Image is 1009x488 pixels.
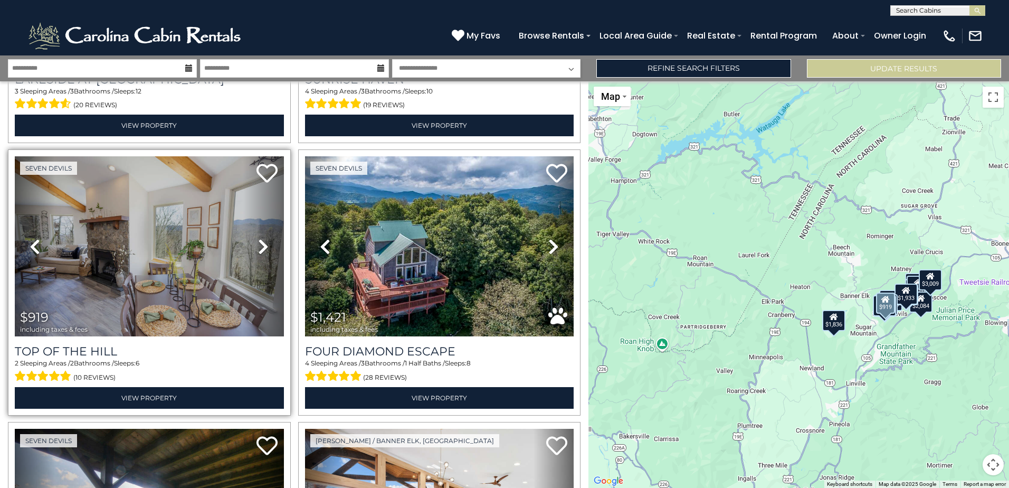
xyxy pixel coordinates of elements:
[361,359,365,367] span: 3
[869,26,931,45] a: Owner Login
[467,29,500,42] span: My Favs
[467,359,471,367] span: 8
[452,29,503,43] a: My Favs
[305,87,574,112] div: Sleeping Areas / Bathrooms / Sleeps:
[305,156,574,336] img: thumbnail_163265935.jpeg
[894,284,918,305] div: $1,933
[906,276,929,297] div: $1,616
[310,434,499,447] a: [PERSON_NAME] / Banner Elk, [GEOGRAPHIC_DATA]
[363,371,407,384] span: (28 reviews)
[15,359,284,384] div: Sleeping Areas / Bathrooms / Sleeps:
[20,309,49,325] span: $919
[20,326,88,333] span: including taxes & fees
[73,371,116,384] span: (10 reviews)
[20,434,77,447] a: Seven Devils
[879,290,902,311] div: $1,480
[15,87,284,112] div: Sleeping Areas / Bathrooms / Sleeps:
[305,359,574,384] div: Sleeping Areas / Bathrooms / Sleeps:
[15,115,284,136] a: View Property
[909,292,932,313] div: $2,084
[591,474,626,488] a: Open this area in Google Maps (opens a new window)
[874,294,897,315] div: $1,686
[822,310,845,331] div: $1,836
[905,273,928,294] div: $2,173
[305,344,574,359] a: Four Diamond Escape
[305,387,574,409] a: View Property
[983,87,1004,108] button: Toggle fullscreen view
[827,481,872,488] button: Keyboard shortcuts
[591,474,626,488] img: Google
[363,98,405,112] span: (19 reviews)
[894,284,918,305] div: $1,700
[546,163,567,185] a: Add to favorites
[70,87,74,95] span: 3
[682,26,740,45] a: Real Estate
[15,344,284,359] a: Top Of The Hill
[983,454,1004,475] button: Map camera controls
[594,87,631,106] button: Change map style
[310,309,346,325] span: $1,421
[136,87,141,95] span: 12
[546,435,567,458] a: Add to favorites
[256,163,278,185] a: Add to favorites
[596,59,791,78] a: Refine Search Filters
[20,162,77,175] a: Seven Devils
[310,162,367,175] a: Seven Devils
[310,326,378,333] span: including taxes & fees
[256,435,278,458] a: Add to favorites
[513,26,589,45] a: Browse Rentals
[943,481,957,487] a: Terms (opens in new tab)
[807,59,1001,78] button: Update Results
[305,115,574,136] a: View Property
[26,20,245,52] img: White-1-2.png
[426,87,433,95] span: 10
[745,26,822,45] a: Rental Program
[879,481,936,487] span: Map data ©2025 Google
[601,91,620,102] span: Map
[827,26,864,45] a: About
[876,293,895,314] div: $919
[968,29,983,43] img: mail-regular-white.png
[405,359,445,367] span: 1 Half Baths /
[942,29,957,43] img: phone-regular-white.png
[594,26,677,45] a: Local Area Guide
[73,98,117,112] span: (20 reviews)
[305,87,309,95] span: 4
[15,87,18,95] span: 3
[919,269,942,290] div: $3,009
[15,387,284,409] a: View Property
[964,481,1006,487] a: Report a map error
[361,87,365,95] span: 3
[15,156,284,336] img: thumbnail_163272883.jpeg
[136,359,139,367] span: 6
[873,295,896,316] div: $1,421
[70,359,74,367] span: 2
[305,359,309,367] span: 4
[15,359,18,367] span: 2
